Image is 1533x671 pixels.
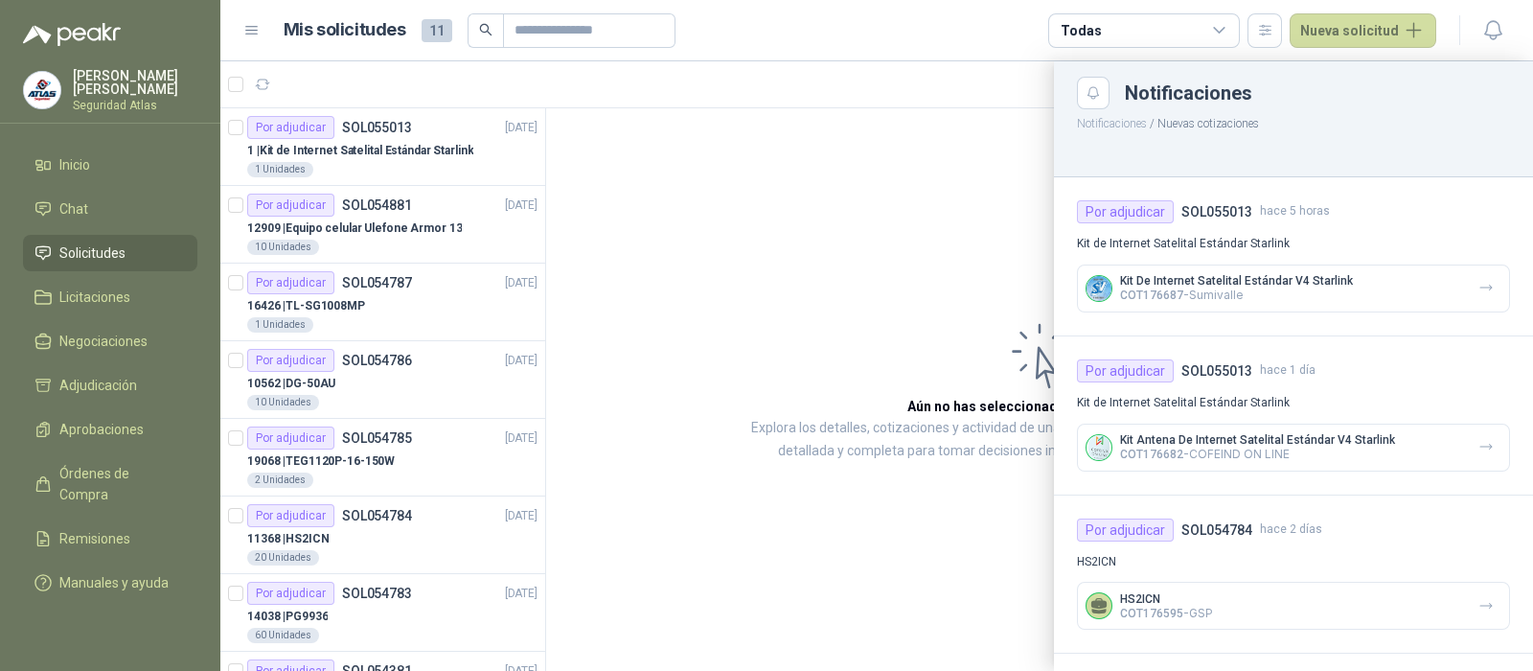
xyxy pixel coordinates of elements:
div: Por adjudicar [1077,359,1174,382]
img: Company Logo [1087,435,1111,460]
div: Notificaciones [1125,83,1510,103]
h4: SOL055013 [1181,201,1252,222]
p: [PERSON_NAME] [PERSON_NAME] [73,69,197,96]
p: - GSP [1120,606,1213,620]
a: Órdenes de Compra [23,455,197,513]
a: Chat [23,191,197,227]
p: Kit de Internet Satelital Estándar Starlink [1077,394,1510,412]
span: hace 1 día [1260,361,1316,380]
img: Company Logo [24,72,60,108]
span: Adjudicación [59,375,137,396]
div: Por adjudicar [1077,519,1174,542]
a: Solicitudes [23,235,197,271]
button: Notificaciones [1077,117,1147,130]
button: Close [1077,77,1110,109]
h1: Mis solicitudes [284,16,406,44]
p: / Nuevas cotizaciones [1054,109,1533,133]
span: Manuales y ayuda [59,572,169,593]
span: Aprobaciones [59,419,144,440]
span: 11 [422,19,452,42]
span: COT176687 [1120,289,1183,302]
img: Company Logo [1087,276,1111,301]
a: Aprobaciones [23,411,197,448]
span: Solicitudes [59,243,126,264]
p: - Sumivalle [1120,288,1353,302]
span: hace 2 días [1260,521,1322,539]
span: Negociaciones [59,331,148,352]
p: HS2ICN [1120,592,1213,606]
p: Kit Antena De Internet Satelital Estándar V4 Starlink [1120,433,1395,447]
p: - COFEIND ON LINE [1120,447,1395,461]
span: COT176595 [1120,607,1183,620]
div: Por adjudicar [1077,200,1174,223]
span: Remisiones [59,528,130,549]
p: HS2ICN [1077,553,1510,571]
h4: SOL055013 [1181,360,1252,382]
span: search [479,23,492,36]
span: Licitaciones [59,287,130,308]
p: Seguridad Atlas [73,100,197,111]
span: Inicio [59,154,90,175]
p: Kit de Internet Satelital Estándar Starlink [1077,235,1510,253]
div: Todas [1061,20,1101,41]
span: Órdenes de Compra [59,463,179,505]
img: Logo peakr [23,23,121,46]
a: Remisiones [23,521,197,557]
span: hace 5 horas [1260,202,1330,220]
a: Manuales y ayuda [23,565,197,601]
p: Kit De Internet Satelital Estándar V4 Starlink [1120,274,1353,288]
a: Licitaciones [23,279,197,315]
a: Inicio [23,147,197,183]
a: Adjudicación [23,367,197,404]
button: Nueva solicitud [1290,13,1436,48]
a: Negociaciones [23,323,197,359]
span: Chat [59,198,88,220]
span: COT176682 [1120,448,1183,461]
h4: SOL054784 [1181,520,1252,541]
